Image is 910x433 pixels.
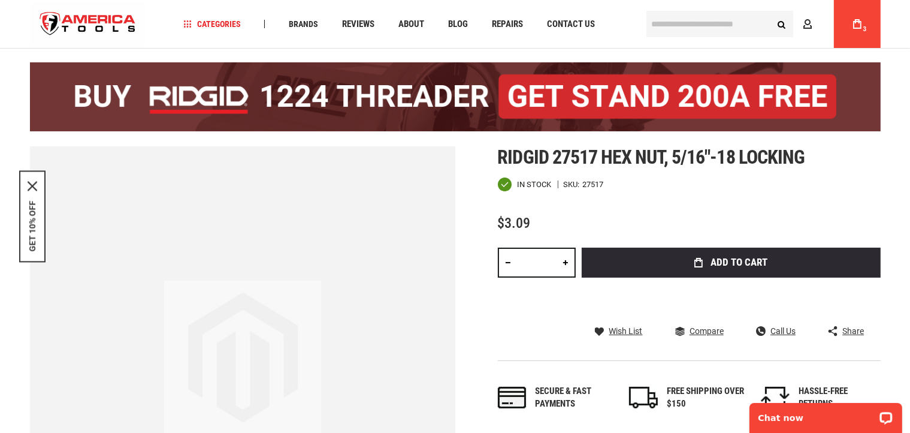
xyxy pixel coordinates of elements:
div: HASSLE-FREE RETURNS [799,385,876,411]
button: Close [28,182,37,191]
a: Compare [675,326,724,336]
img: returns [761,387,790,408]
span: Ridgid 27517 hex nut, 5/16"-18 locking [498,146,805,169]
button: Add to Cart [582,248,881,278]
a: Categories [178,16,246,32]
button: GET 10% OFF [28,201,37,252]
div: Availability [498,177,552,192]
div: Add to Cart [582,284,881,314]
div: FREE SHIPPING OVER $150 [667,385,745,411]
span: Categories [183,20,241,28]
span: In stock [518,181,552,188]
strong: SKU [564,181,583,188]
svg: close icon [28,182,37,191]
a: Call Us [756,326,796,336]
img: BOGO: Buy the RIDGID® 1224 Threader (26092), get the 92467 200A Stand FREE! [30,62,881,131]
iframe: LiveChat chat widget [742,395,910,433]
a: Reviews [337,16,380,32]
button: Search [770,13,793,35]
span: 3 [863,26,867,32]
a: Contact Us [542,16,600,32]
span: Wish List [609,327,643,335]
span: Blog [448,20,468,29]
span: Compare [690,327,724,335]
span: Call Us [770,327,796,335]
img: payments [498,387,527,408]
a: Repairs [486,16,528,32]
span: Repairs [492,20,523,29]
a: Blog [443,16,473,32]
a: Wish List [595,326,643,336]
img: America Tools [30,2,146,47]
iframe: Secure express checkout frame [579,281,883,316]
a: Brands [283,16,324,32]
img: shipping [629,387,658,408]
span: About [398,20,424,29]
span: Contact Us [547,20,595,29]
span: Brands [289,20,318,28]
span: Reviews [342,20,374,29]
a: About [393,16,430,32]
span: Add to Cart [711,257,767,267]
div: Secure & fast payments [536,385,613,411]
span: $3.09 [498,215,531,231]
div: 27517 [583,181,604,188]
a: store logo [30,2,146,47]
span: Share [842,327,864,335]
